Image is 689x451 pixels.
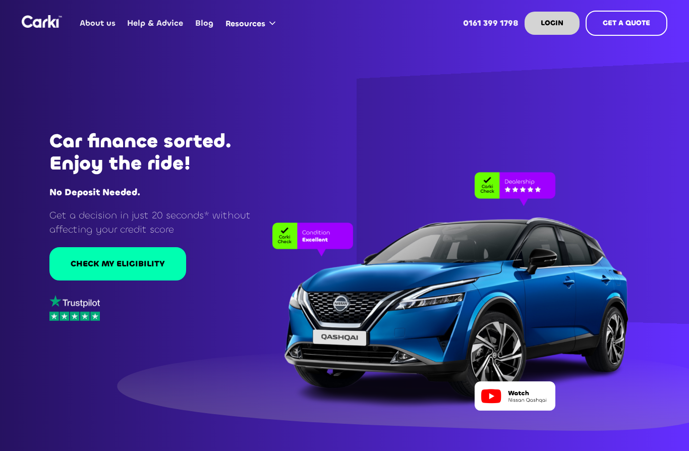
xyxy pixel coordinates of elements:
[225,18,265,29] div: Resources
[22,15,62,28] img: Logo
[49,130,275,175] h1: Car finance sorted. Enjoy the ride!
[457,4,525,43] a: 0161 399 1798
[122,4,189,43] a: Help & Advice
[586,11,667,36] a: GET A QUOTE
[525,12,580,35] a: LOGIN
[219,4,285,42] div: Resources
[603,18,650,28] strong: GET A QUOTE
[71,258,165,269] div: CHECK MY ELIGIBILITY
[22,15,62,28] a: home
[49,247,186,280] a: CHECK MY ELIGIBILITY
[49,186,140,198] strong: No Deposit Needed.
[541,18,563,28] strong: LOGIN
[49,208,275,236] p: Get a decision in just 20 seconds* without affecting your credit score
[49,295,100,308] img: trustpilot
[74,4,122,43] a: About us
[49,312,100,321] img: stars
[463,18,519,28] strong: 0161 399 1798
[189,4,219,43] a: Blog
